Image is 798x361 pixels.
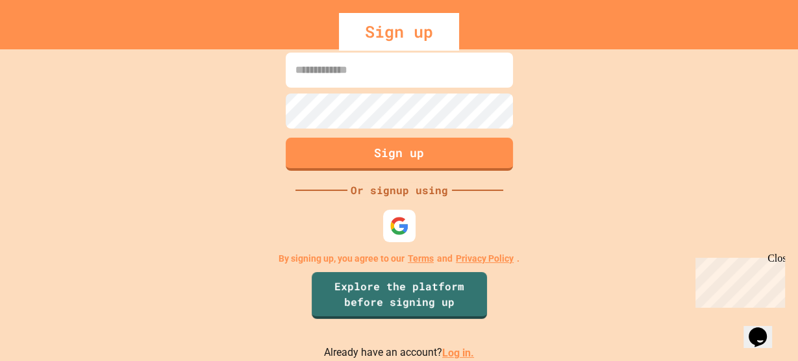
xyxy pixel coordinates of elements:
div: Sign up [339,13,459,51]
iframe: chat widget [690,253,785,308]
img: google-icon.svg [390,216,409,236]
div: Chat with us now!Close [5,5,90,82]
iframe: chat widget [743,309,785,348]
p: By signing up, you agree to our and . [279,252,519,266]
a: Terms [408,252,434,266]
a: Log in. [442,347,474,359]
p: Already have an account? [324,345,474,361]
button: Sign up [286,138,513,171]
a: Privacy Policy [456,252,514,266]
a: Explore the platform before signing up [312,272,487,319]
div: Or signup using [347,182,451,198]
